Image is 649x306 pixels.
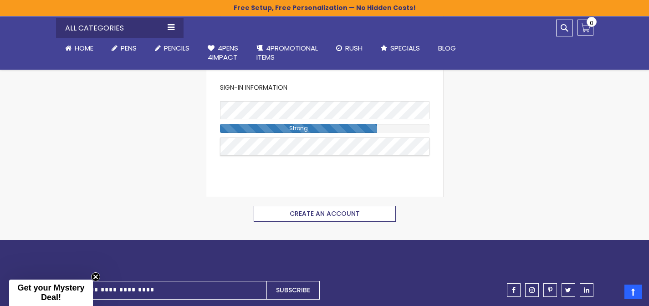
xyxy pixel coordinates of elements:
[75,43,93,53] span: Home
[577,20,593,36] a: 0
[372,38,429,58] a: Specials
[121,43,137,53] span: Pens
[290,209,360,218] span: Create an Account
[56,38,102,58] a: Home
[580,283,593,297] a: linkedin
[247,38,327,68] a: 4PROMOTIONALITEMS
[208,43,238,62] span: 4Pens 4impact
[562,283,575,297] a: twitter
[102,38,146,58] a: Pens
[17,283,84,302] span: Get your Mystery Deal!
[390,43,420,53] span: Specials
[327,38,372,58] a: Rush
[164,43,189,53] span: Pencils
[584,287,589,293] span: linkedin
[345,43,363,53] span: Rush
[543,283,557,297] a: pinterest
[565,287,571,293] span: twitter
[220,83,287,92] span: Sign-in Information
[429,38,465,58] a: Blog
[254,206,396,222] button: Create an Account
[9,280,93,306] div: Get your Mystery Deal!Close teaser
[199,38,247,68] a: 4Pens4impact
[256,43,318,62] span: 4PROMOTIONAL ITEMS
[266,281,320,300] button: Subscribe
[276,286,310,295] span: Subscribe
[56,18,184,38] div: All Categories
[624,285,642,299] a: Top
[220,124,377,133] div: Password Strength:
[548,287,552,293] span: pinterest
[529,287,535,293] span: instagram
[507,283,521,297] a: facebook
[512,287,516,293] span: facebook
[91,272,100,281] button: Close teaser
[590,19,593,27] span: 0
[525,283,539,297] a: instagram
[438,43,456,53] span: Blog
[287,124,310,132] span: Strong
[146,38,199,58] a: Pencils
